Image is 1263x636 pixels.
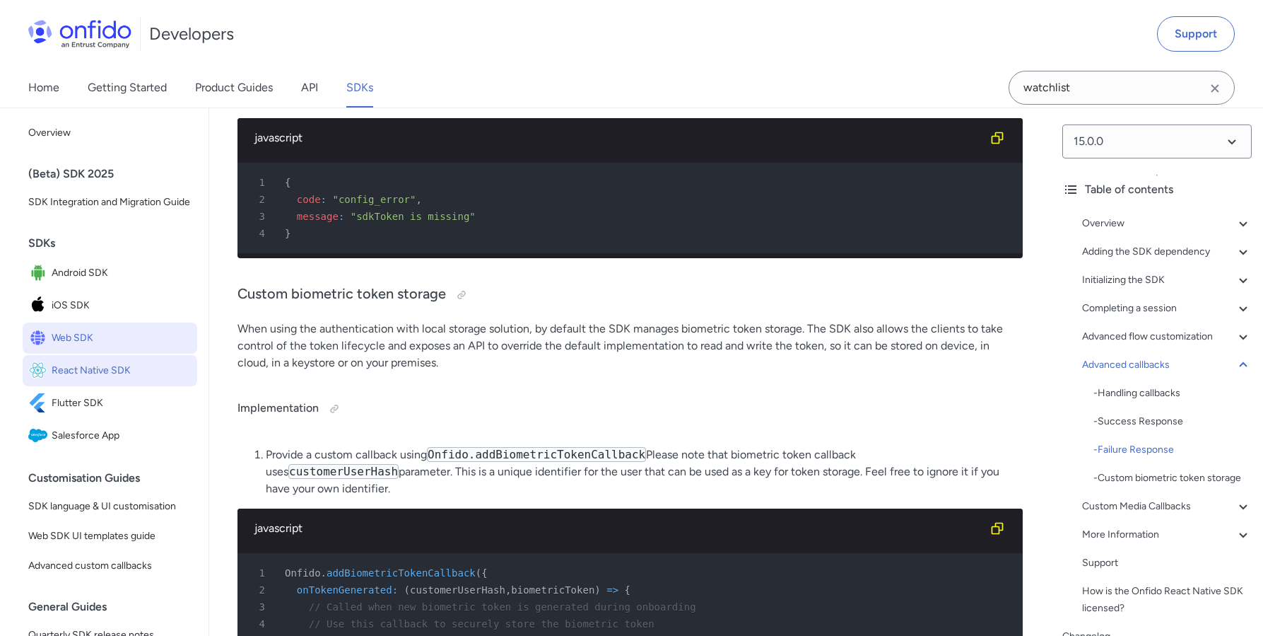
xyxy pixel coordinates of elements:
a: Overview [1082,215,1252,232]
span: : [321,194,327,205]
a: -Custom biometric token storage [1093,470,1252,487]
span: : [392,584,398,596]
div: SDKs [28,229,203,258]
span: 3 [243,599,275,615]
span: 2 [243,191,275,208]
span: Web SDK [52,328,192,348]
a: SDKs [346,68,373,108]
span: SDK language & UI customisation [28,498,192,515]
a: Advanced custom callbacks [23,552,197,580]
span: 2 [243,582,275,599]
svg: Clear search field button [1206,80,1223,97]
a: Custom Media Callbacks [1082,498,1252,515]
span: ) [594,584,600,596]
a: IconAndroid SDKAndroid SDK [23,258,197,289]
img: IconWeb SDK [28,328,52,348]
span: // Use this callback to securely store the biometric token [309,618,654,630]
span: Web SDK UI templates guide [28,528,192,545]
img: IconFlutter SDK [28,393,52,413]
a: Product Guides [195,68,273,108]
div: Customisation Guides [28,464,203,492]
span: ( [404,584,410,596]
span: onTokenGenerated [297,584,392,596]
img: IconiOS SDK [28,296,52,316]
div: - Custom biometric token storage [1093,470,1252,487]
span: // Called when new biometric token is generated during onboarding [309,601,696,613]
h3: Custom biometric token storage [237,284,1023,306]
button: Copy code snippet button [983,124,1011,152]
span: message [297,211,339,222]
span: { [481,567,487,579]
button: Copy code snippet button [983,514,1011,543]
span: 4 [243,615,275,632]
a: Initializing the SDK [1082,272,1252,289]
span: : [339,211,344,222]
div: (Beta) SDK 2025 [28,160,203,188]
a: Support [1082,555,1252,572]
span: Onfido [285,567,321,579]
span: 1 [243,565,275,582]
span: iOS SDK [52,296,192,316]
span: . [321,567,327,579]
span: Flutter SDK [52,393,192,413]
a: How is the Onfido React Native SDK licensed? [1082,583,1252,617]
span: customerUserHash [410,584,505,596]
span: ( [476,567,481,579]
span: React Native SDK [52,361,192,381]
img: IconAndroid SDK [28,263,52,283]
span: Android SDK [52,263,192,283]
div: - Failure Response [1093,441,1252,458]
span: Overview [28,125,192,141]
span: } [285,228,290,239]
div: Completing a session [1082,300,1252,317]
a: Overview [23,119,197,147]
div: - Success Response [1093,413,1252,430]
a: -Success Response [1093,413,1252,430]
img: Onfido Logo [28,20,131,48]
span: { [625,584,630,596]
a: API [301,68,318,108]
span: addBiometricTokenCallback [327,567,476,579]
img: IconSalesforce App [28,426,52,446]
div: javascript [254,129,983,146]
a: IconReact Native SDKReact Native SDK [23,355,197,386]
span: , [416,194,421,205]
input: Onfido search input field [1009,71,1235,105]
div: javascript [254,520,983,537]
span: 4 [243,225,275,242]
a: More Information [1082,526,1252,543]
span: code [297,194,321,205]
code: Onfido.addBiometricTokenCallback [427,447,646,462]
a: Adding the SDK dependency [1082,243,1252,260]
code: customerUserHash [288,464,399,479]
a: IconiOS SDKiOS SDK [23,290,197,321]
div: General Guides [28,593,203,621]
a: IconFlutter SDKFlutter SDK [23,388,197,419]
li: Provide a custom callback using Please note that biometric token callback uses parameter. This is... [266,446,1023,497]
span: { [285,177,290,188]
a: Support [1157,16,1235,52]
a: Advanced flow customization [1082,328,1252,345]
span: , [505,584,511,596]
a: -Failure Response [1093,441,1252,458]
span: Advanced custom callbacks [28,557,192,574]
div: Table of contents [1062,181,1252,198]
span: Salesforce App [52,426,192,446]
span: => [606,584,618,596]
a: Getting Started [88,68,167,108]
a: -Handling callbacks [1093,385,1252,402]
div: Advanced callbacks [1082,357,1252,374]
a: SDK Integration and Migration Guide [23,188,197,216]
span: 1 [243,174,275,191]
h4: Implementation [237,398,1023,420]
span: "config_error" [332,194,416,205]
span: biometricToken [511,584,594,596]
